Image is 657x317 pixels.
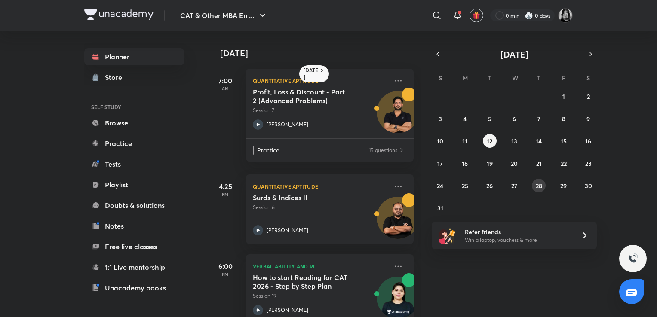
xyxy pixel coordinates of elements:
[84,279,184,296] a: Unacademy books
[585,137,591,145] abbr: August 16, 2025
[488,115,491,123] abbr: August 5, 2025
[253,292,388,300] p: Session 19
[369,146,397,155] p: 15 questions
[628,253,638,264] img: ttu
[587,92,590,101] abbr: August 2, 2025
[84,155,184,173] a: Tests
[562,74,565,82] abbr: Friday
[439,115,442,123] abbr: August 3, 2025
[84,69,184,86] a: Store
[581,112,595,125] button: August 9, 2025
[433,112,447,125] button: August 3, 2025
[463,74,468,82] abbr: Monday
[84,9,154,20] img: Company Logo
[465,236,571,244] p: Win a laptop, vouchers & more
[105,72,127,82] div: Store
[377,96,418,137] img: Avatar
[458,179,472,192] button: August 25, 2025
[462,159,468,168] abbr: August 18, 2025
[511,182,517,190] abbr: August 27, 2025
[586,115,590,123] abbr: August 9, 2025
[561,137,567,145] abbr: August 15, 2025
[433,134,447,148] button: August 10, 2025
[253,193,360,202] h5: Surds & Indices II
[398,146,405,155] img: Practice available
[488,74,491,82] abbr: Tuesday
[507,179,521,192] button: August 27, 2025
[208,271,243,277] p: PM
[511,159,518,168] abbr: August 20, 2025
[558,8,573,23] img: Arshin Khan
[458,112,472,125] button: August 4, 2025
[267,226,308,234] p: [PERSON_NAME]
[483,134,497,148] button: August 12, 2025
[562,115,565,123] abbr: August 8, 2025
[175,7,273,24] button: CAT & Other MBA En ...
[483,179,497,192] button: August 26, 2025
[304,67,319,81] h6: [DATE]
[532,134,546,148] button: August 14, 2025
[507,112,521,125] button: August 6, 2025
[537,115,540,123] abbr: August 7, 2025
[84,135,184,152] a: Practice
[84,238,184,255] a: Free live classes
[437,182,443,190] abbr: August 24, 2025
[439,227,456,244] img: referral
[557,179,571,192] button: August 29, 2025
[483,112,497,125] button: August 5, 2025
[253,273,360,290] h5: How to start Reading for CAT 2026 - Step by Step Plan
[536,137,542,145] abbr: August 14, 2025
[220,48,422,58] h4: [DATE]
[444,48,585,60] button: [DATE]
[377,201,418,243] img: Avatar
[560,182,567,190] abbr: August 29, 2025
[84,114,184,131] a: Browse
[84,9,154,22] a: Company Logo
[208,86,243,91] p: AM
[267,121,308,128] p: [PERSON_NAME]
[433,179,447,192] button: August 24, 2025
[500,49,528,60] span: [DATE]
[463,115,467,123] abbr: August 4, 2025
[581,179,595,192] button: August 30, 2025
[253,261,388,271] p: Verbal Ability and RC
[562,92,565,101] abbr: August 1, 2025
[512,74,518,82] abbr: Wednesday
[511,137,517,145] abbr: August 13, 2025
[208,192,243,197] p: PM
[465,227,571,236] h6: Refer friends
[84,176,184,193] a: Playlist
[84,100,184,114] h6: SELF STUDY
[532,112,546,125] button: August 7, 2025
[437,159,443,168] abbr: August 17, 2025
[561,159,567,168] abbr: August 22, 2025
[253,76,388,86] p: Quantitative Aptitude
[581,156,595,170] button: August 23, 2025
[470,9,483,22] button: avatar
[581,134,595,148] button: August 16, 2025
[557,134,571,148] button: August 15, 2025
[437,204,443,212] abbr: August 31, 2025
[433,156,447,170] button: August 17, 2025
[586,74,590,82] abbr: Saturday
[439,74,442,82] abbr: Sunday
[507,134,521,148] button: August 13, 2025
[473,12,480,19] img: avatar
[253,181,388,192] p: Quantitative Aptitude
[208,181,243,192] h5: 4:25
[532,179,546,192] button: August 28, 2025
[208,76,243,86] h5: 7:00
[208,261,243,271] h5: 6:00
[557,112,571,125] button: August 8, 2025
[486,182,493,190] abbr: August 26, 2025
[536,159,542,168] abbr: August 21, 2025
[537,74,540,82] abbr: Thursday
[257,146,368,155] p: Practice
[253,204,388,211] p: Session 6
[532,156,546,170] button: August 21, 2025
[557,156,571,170] button: August 22, 2025
[84,217,184,235] a: Notes
[458,134,472,148] button: August 11, 2025
[483,156,497,170] button: August 19, 2025
[462,182,468,190] abbr: August 25, 2025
